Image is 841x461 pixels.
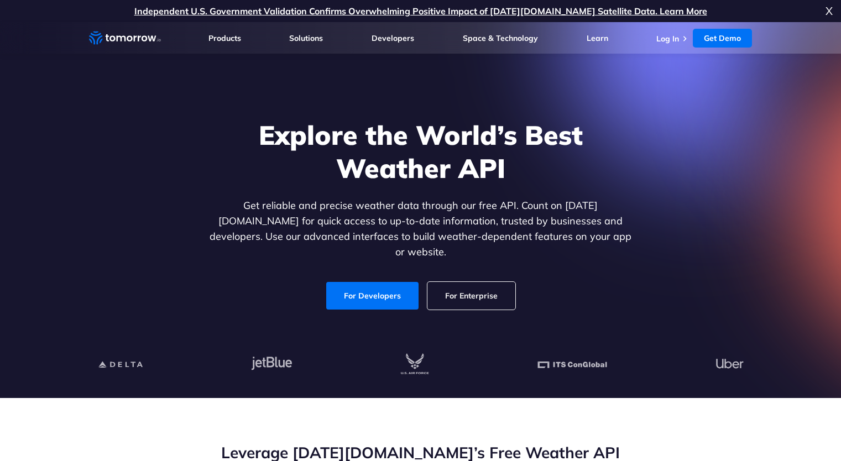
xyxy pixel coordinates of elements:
h1: Explore the World’s Best Weather API [207,118,634,185]
a: Solutions [289,33,323,43]
a: Space & Technology [463,33,538,43]
a: Learn [587,33,608,43]
a: Developers [372,33,414,43]
a: Home link [89,30,161,46]
a: Get Demo [693,29,752,48]
a: For Developers [326,282,419,310]
a: Products [208,33,241,43]
a: Log In [656,34,679,44]
a: Independent U.S. Government Validation Confirms Overwhelming Positive Impact of [DATE][DOMAIN_NAM... [134,6,707,17]
a: For Enterprise [427,282,515,310]
p: Get reliable and precise weather data through our free API. Count on [DATE][DOMAIN_NAME] for quic... [207,198,634,260]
